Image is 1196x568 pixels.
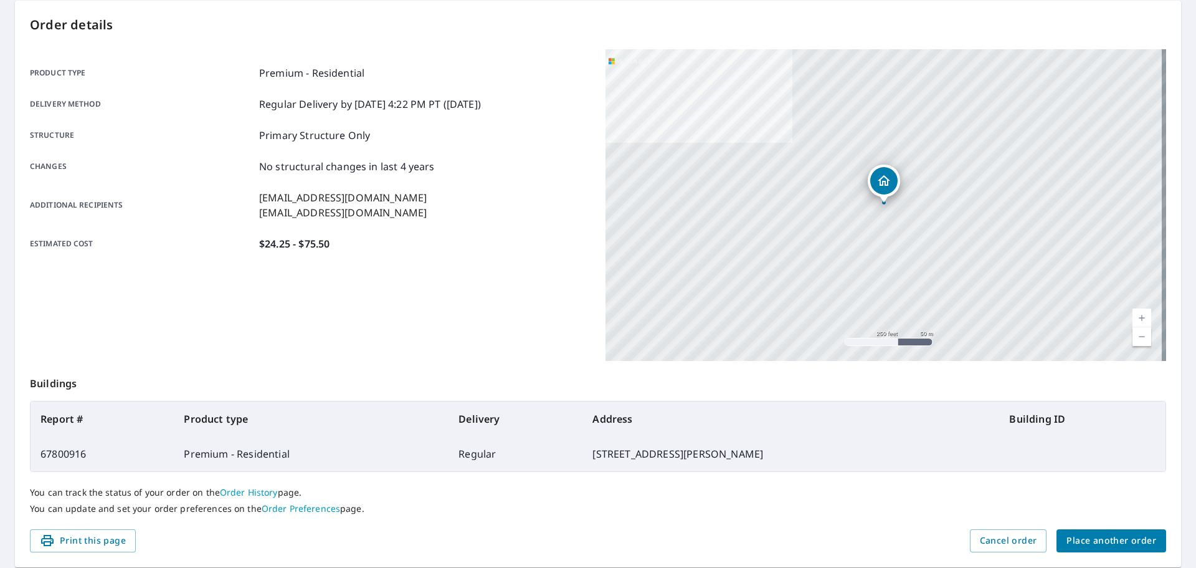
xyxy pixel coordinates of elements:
[30,487,1166,498] p: You can track the status of your order on the page.
[30,65,254,80] p: Product type
[220,486,278,498] a: Order History
[30,503,1166,514] p: You can update and set your order preferences on the page.
[448,402,582,436] th: Delivery
[1066,533,1156,549] span: Place another order
[259,190,427,205] p: [EMAIL_ADDRESS][DOMAIN_NAME]
[174,436,448,471] td: Premium - Residential
[30,16,1166,34] p: Order details
[259,159,435,174] p: No structural changes in last 4 years
[868,165,900,203] div: Dropped pin, building 1, Residential property, 2319 Berkshire Dr Fort Collins, CO 80526
[259,236,330,251] p: $24.25 - $75.50
[259,97,481,112] p: Regular Delivery by [DATE] 4:22 PM PT ([DATE])
[30,236,254,251] p: Estimated cost
[174,402,448,436] th: Product type
[582,402,999,436] th: Address
[259,65,364,80] p: Premium - Residential
[970,529,1047,552] button: Cancel order
[1132,309,1151,327] a: Current Level 17, Zoom In
[259,205,427,220] p: [EMAIL_ADDRESS][DOMAIN_NAME]
[31,402,174,436] th: Report #
[40,533,126,549] span: Print this page
[259,128,370,143] p: Primary Structure Only
[262,503,340,514] a: Order Preferences
[30,128,254,143] p: Structure
[30,159,254,174] p: Changes
[1132,327,1151,346] a: Current Level 17, Zoom Out
[30,97,254,112] p: Delivery method
[448,436,582,471] td: Regular
[980,533,1037,549] span: Cancel order
[30,529,136,552] button: Print this page
[582,436,999,471] td: [STREET_ADDRESS][PERSON_NAME]
[1056,529,1166,552] button: Place another order
[30,361,1166,401] p: Buildings
[30,190,254,220] p: Additional recipients
[999,402,1165,436] th: Building ID
[31,436,174,471] td: 67800916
